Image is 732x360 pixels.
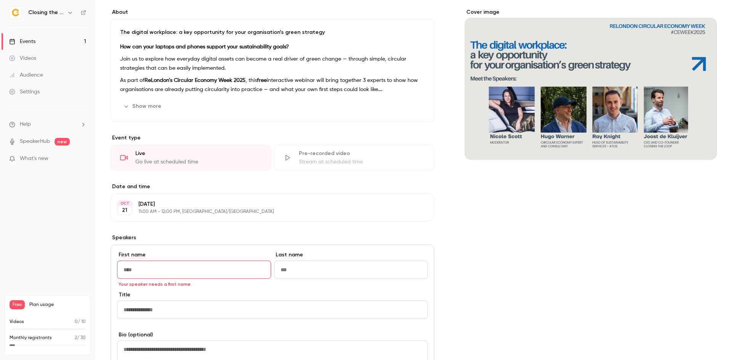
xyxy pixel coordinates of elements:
p: Join us to explore how everyday digital assets can become a real driver of green change — through... [120,54,425,73]
button: Show more [120,100,166,112]
img: Closing the Loop [10,6,22,19]
div: Go live at scheduled time [135,158,262,166]
p: As part of , this interactive webinar will bring together 3 experts to show how organisations are... [120,76,425,94]
div: Audience [9,71,43,79]
label: Cover image [465,8,717,16]
label: First name [117,251,271,259]
p: Monthly registrants [10,334,52,341]
span: 0 [75,320,78,324]
p: 11:00 AM - 12:00 PM, [GEOGRAPHIC_DATA]/[GEOGRAPHIC_DATA] [138,209,394,215]
div: Pre-recorded video [299,150,425,157]
div: Stream at scheduled time [299,158,425,166]
div: Videos [9,54,36,62]
label: Last name [274,251,428,259]
span: Help [20,120,31,128]
p: 21 [122,206,127,214]
p: / 30 [75,334,86,341]
iframe: Noticeable Trigger [77,155,86,162]
div: Pre-recorded videoStream at scheduled time [274,145,435,171]
span: Free [10,300,25,309]
p: / 10 [75,318,86,325]
label: About [111,8,434,16]
p: [DATE] [138,200,394,208]
span: new [55,138,70,146]
label: Title [117,291,428,299]
div: Events [9,38,35,45]
label: Bio (optional) [117,331,428,339]
strong: How can your laptops and phones support your sustainability goals? [120,44,289,50]
strong: ReLondon’s Circular Economy Week 2025 [144,78,246,83]
span: Plan usage [29,302,86,308]
label: Speakers [111,234,434,242]
div: OCT [118,201,132,206]
p: Videos [10,318,24,325]
a: SpeakerHub [20,138,50,146]
h6: Closing the Loop [28,9,64,16]
section: Cover image [465,8,717,160]
p: The digital workplace: a key opportunity for your organisation’s green strategy [120,29,425,36]
span: 2 [75,336,77,340]
span: What's new [20,155,48,163]
p: Event type [111,134,434,142]
div: LiveGo live at scheduled time [111,145,271,171]
strong: free [257,78,267,83]
div: Settings [9,88,40,96]
span: Your speaker needs a first name [119,281,191,287]
li: help-dropdown-opener [9,120,86,128]
label: Date and time [111,183,434,190]
div: Live [135,150,262,157]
